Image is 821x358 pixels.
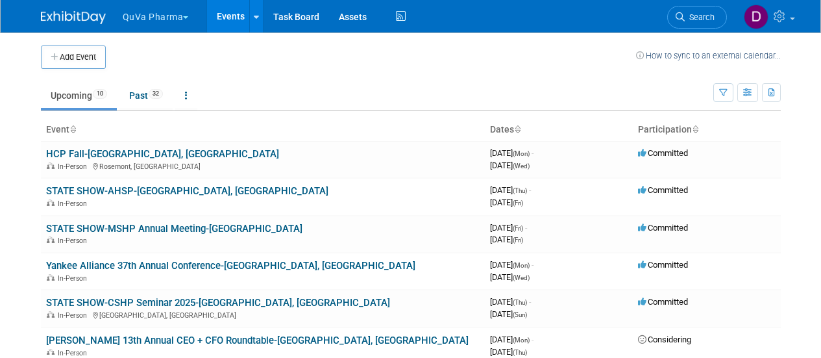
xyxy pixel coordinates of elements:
[47,349,55,355] img: In-Person Event
[58,162,91,171] span: In-Person
[513,337,530,344] span: (Mon)
[41,45,106,69] button: Add Event
[490,297,531,307] span: [DATE]
[638,223,688,233] span: Committed
[47,162,55,169] img: In-Person Event
[638,260,688,270] span: Committed
[46,335,469,346] a: [PERSON_NAME] 13th Annual CEO + CFO Roundtable-[GEOGRAPHIC_DATA], [GEOGRAPHIC_DATA]
[744,5,768,29] img: Danielle Mitchell
[529,297,531,307] span: -
[513,199,523,207] span: (Fri)
[513,162,530,170] span: (Wed)
[513,225,523,232] span: (Fri)
[532,260,533,270] span: -
[41,83,117,108] a: Upcoming10
[513,237,523,244] span: (Fri)
[46,297,390,309] a: STATE SHOW-CSHP Seminar 2025-[GEOGRAPHIC_DATA], [GEOGRAPHIC_DATA]
[485,119,633,141] th: Dates
[490,198,523,207] span: [DATE]
[513,150,530,157] span: (Mon)
[47,274,55,281] img: In-Person Event
[638,335,691,344] span: Considering
[513,274,530,281] span: (Wed)
[69,124,76,134] a: Sort by Event Name
[532,335,533,344] span: -
[529,185,531,195] span: -
[490,160,530,170] span: [DATE]
[514,124,521,134] a: Sort by Start Date
[513,349,527,356] span: (Thu)
[46,260,415,272] a: Yankee Alliance 37th Annual Conference-[GEOGRAPHIC_DATA], [GEOGRAPHIC_DATA]
[41,11,106,24] img: ExhibitDay
[490,185,531,195] span: [DATE]
[490,235,523,244] span: [DATE]
[490,309,527,319] span: [DATE]
[46,160,480,171] div: Rosemont, [GEOGRAPHIC_DATA]
[685,12,715,22] span: Search
[58,349,91,357] span: In-Person
[41,119,485,141] th: Event
[513,187,527,194] span: (Thu)
[46,148,279,160] a: HCP Fall-[GEOGRAPHIC_DATA], [GEOGRAPHIC_DATA]
[93,89,107,99] span: 10
[47,311,55,318] img: In-Person Event
[58,199,91,208] span: In-Person
[513,299,527,306] span: (Thu)
[58,237,91,245] span: In-Person
[638,148,688,158] span: Committed
[513,311,527,318] span: (Sun)
[46,223,302,235] a: STATE SHOW-MSHP Annual Meeting-[GEOGRAPHIC_DATA]
[525,223,527,233] span: -
[490,335,533,344] span: [DATE]
[490,347,527,357] span: [DATE]
[532,148,533,158] span: -
[638,185,688,195] span: Committed
[58,311,91,320] span: In-Person
[636,51,781,60] a: How to sync to an external calendar...
[58,274,91,283] span: In-Person
[490,260,533,270] span: [DATE]
[633,119,781,141] th: Participation
[638,297,688,307] span: Committed
[119,83,173,108] a: Past32
[149,89,163,99] span: 32
[47,237,55,243] img: In-Person Event
[46,309,480,320] div: [GEOGRAPHIC_DATA], [GEOGRAPHIC_DATA]
[47,199,55,206] img: In-Person Event
[490,272,530,282] span: [DATE]
[513,262,530,269] span: (Mon)
[490,148,533,158] span: [DATE]
[667,6,727,29] a: Search
[46,185,328,197] a: STATE SHOW-AHSP-[GEOGRAPHIC_DATA], [GEOGRAPHIC_DATA]
[692,124,698,134] a: Sort by Participation Type
[490,223,527,233] span: [DATE]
